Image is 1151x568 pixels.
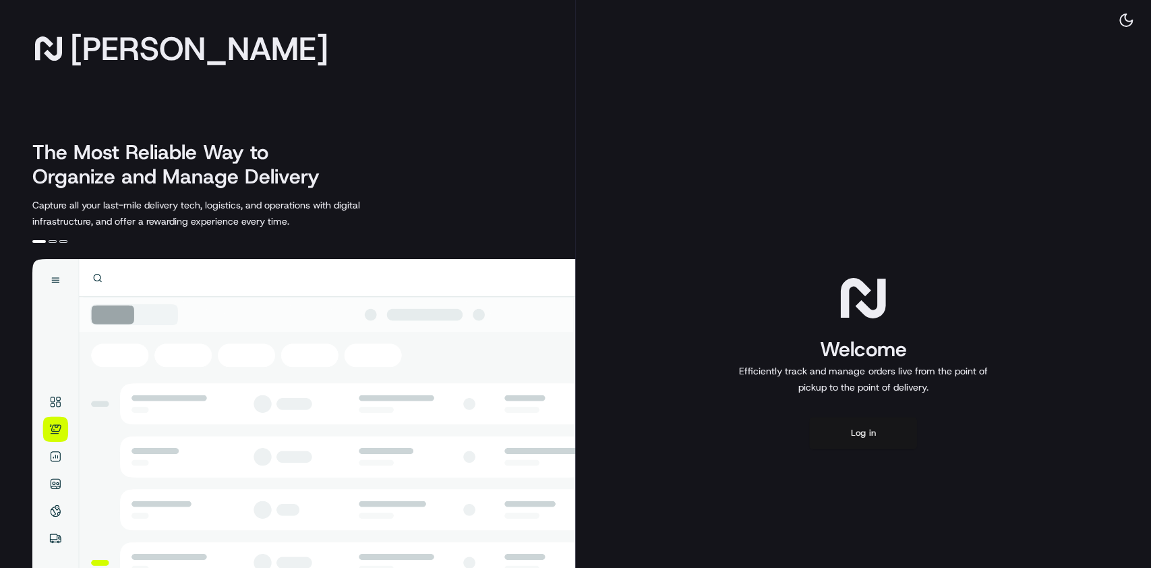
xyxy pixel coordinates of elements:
button: Log in [809,417,917,449]
span: [PERSON_NAME] [70,35,328,62]
p: Efficiently track and manage orders live from the point of pickup to the point of delivery. [734,363,993,395]
h1: Welcome [734,336,993,363]
p: Capture all your last-mile delivery tech, logistics, and operations with digital infrastructure, ... [32,197,421,229]
h2: The Most Reliable Way to Organize and Manage Delivery [32,140,334,189]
